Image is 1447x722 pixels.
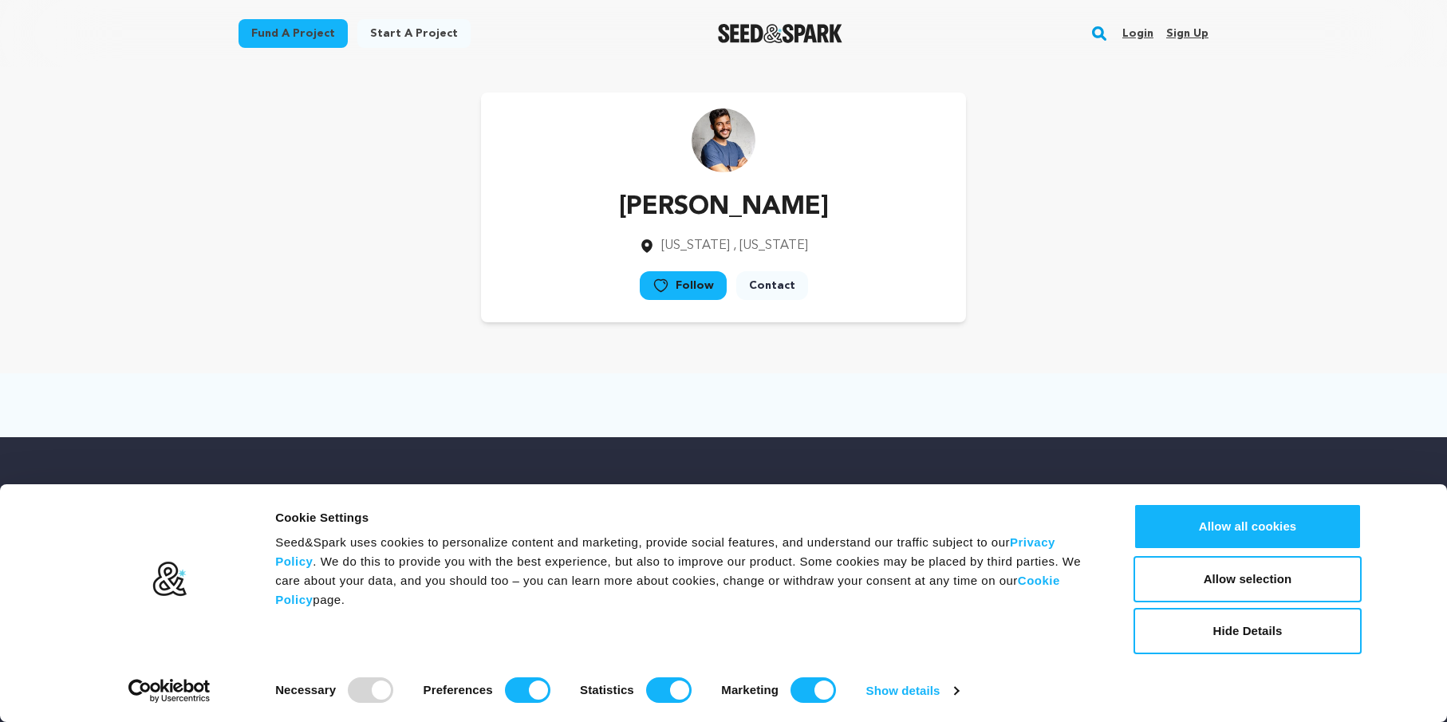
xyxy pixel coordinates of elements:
[721,683,779,696] strong: Marketing
[1134,556,1362,602] button: Allow selection
[736,271,808,300] a: Contact
[580,683,634,696] strong: Statistics
[692,108,755,172] img: https://seedandspark-static.s3.us-east-2.amazonaws.com/images/User/001/859/374/medium/pexels-phot...
[239,19,348,48] a: Fund a project
[275,683,336,696] strong: Necessary
[357,19,471,48] a: Start a project
[275,508,1098,527] div: Cookie Settings
[1122,21,1153,46] a: Login
[275,533,1098,610] div: Seed&Spark uses cookies to personalize content and marketing, provide social features, and unders...
[640,271,727,300] a: Follow
[866,679,959,703] a: Show details
[100,679,239,703] a: Usercentrics Cookiebot - opens in a new window
[1166,21,1208,46] a: Sign up
[275,535,1055,568] a: Privacy Policy
[733,239,808,252] span: , [US_STATE]
[1134,608,1362,654] button: Hide Details
[619,188,829,227] p: [PERSON_NAME]
[718,24,843,43] a: Seed&Spark Homepage
[1134,503,1362,550] button: Allow all cookies
[661,239,730,252] span: [US_STATE]
[152,561,187,598] img: logo
[274,671,275,672] legend: Consent Selection
[424,683,493,696] strong: Preferences
[718,24,843,43] img: Seed&Spark Logo Dark Mode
